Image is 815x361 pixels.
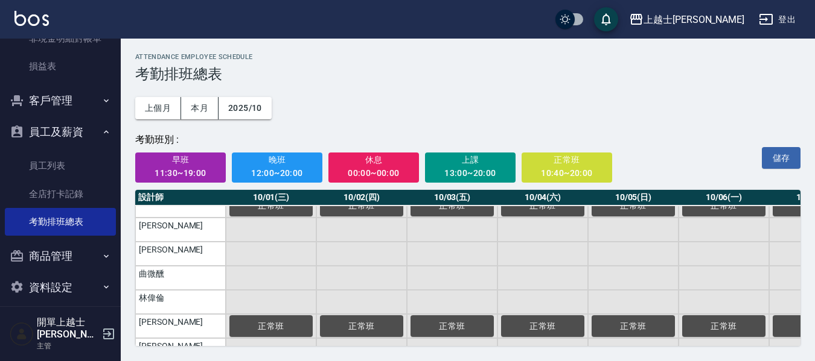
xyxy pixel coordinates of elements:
[592,195,675,216] button: 正常班
[694,201,754,210] span: 正常班
[592,315,675,337] button: 正常班
[328,152,419,183] button: 休息00:00~00:00
[530,166,604,181] div: 10:40~20:00
[135,193,226,218] td: [PERSON_NAME]
[135,290,226,314] td: 林偉倫
[513,201,573,210] span: 正常班
[5,208,116,236] a: 考勤排班總表
[407,190,497,206] th: 10/03(五)
[5,180,116,208] a: 全店打卡記錄
[337,166,411,181] div: 00:00~00:00
[682,195,765,216] button: 正常班
[135,218,226,242] td: [PERSON_NAME]
[679,190,769,206] th: 10/06(一)
[603,201,663,210] span: 正常班
[588,190,679,206] th: 10/05(日)
[37,341,98,351] p: 主管
[513,321,573,331] span: 正常班
[530,152,604,168] span: 正常班
[229,195,313,216] button: 正常班
[181,97,219,119] button: 本月
[229,315,313,337] button: 正常班
[316,190,407,206] th: 10/02(四)
[144,166,218,181] div: 11:30~19:00
[694,321,754,331] span: 正常班
[501,315,584,337] button: 正常班
[240,166,315,181] div: 12:00~20:00
[144,152,218,168] span: 早班
[411,315,494,337] button: 正常班
[10,322,34,346] img: Person
[682,315,765,337] button: 正常班
[135,97,181,119] button: 上個月
[762,147,801,169] button: 儲存
[135,266,226,290] td: 曲微醺
[433,152,508,168] span: 上課
[624,7,749,32] button: 上越士[PERSON_NAME]
[14,11,49,26] img: Logo
[135,53,801,61] h2: ATTENDANCE EMPLOYEE SCHEDULE
[5,85,116,116] button: 客戶管理
[5,272,116,303] button: 資料設定
[241,201,301,210] span: 正常班
[331,201,392,210] span: 正常班
[320,195,403,216] button: 正常班
[135,152,226,183] button: 早班11:30~19:00
[501,195,584,216] button: 正常班
[226,190,316,206] th: 10/01(三)
[754,8,801,31] button: 登出
[135,134,733,146] div: 考勤班別 :
[497,190,588,206] th: 10/04(六)
[594,7,618,31] button: save
[522,152,612,183] button: 正常班10:40~20:00
[422,321,482,331] span: 正常班
[5,152,116,180] a: 員工列表
[240,152,315,168] span: 晚班
[337,152,411,168] span: 休息
[603,321,663,331] span: 正常班
[37,316,98,341] h5: 開單上越士[PERSON_NAME]
[5,116,116,148] button: 員工及薪資
[135,314,226,338] td: [PERSON_NAME]
[135,190,226,206] th: 設計師
[644,12,744,27] div: 上越士[PERSON_NAME]
[320,315,403,337] button: 正常班
[135,242,226,266] td: [PERSON_NAME]
[219,97,272,119] button: 2025/10
[5,52,116,80] a: 損益表
[331,321,392,331] span: 正常班
[232,152,322,183] button: 晚班12:00~20:00
[135,66,801,83] h3: 考勤排班總表
[411,195,494,216] button: 正常班
[5,240,116,272] button: 商品管理
[425,152,516,183] button: 上課13:00~20:00
[422,201,482,210] span: 正常班
[241,321,301,331] span: 正常班
[5,25,116,52] a: 非現金明細對帳單
[433,166,508,181] div: 13:00~20:00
